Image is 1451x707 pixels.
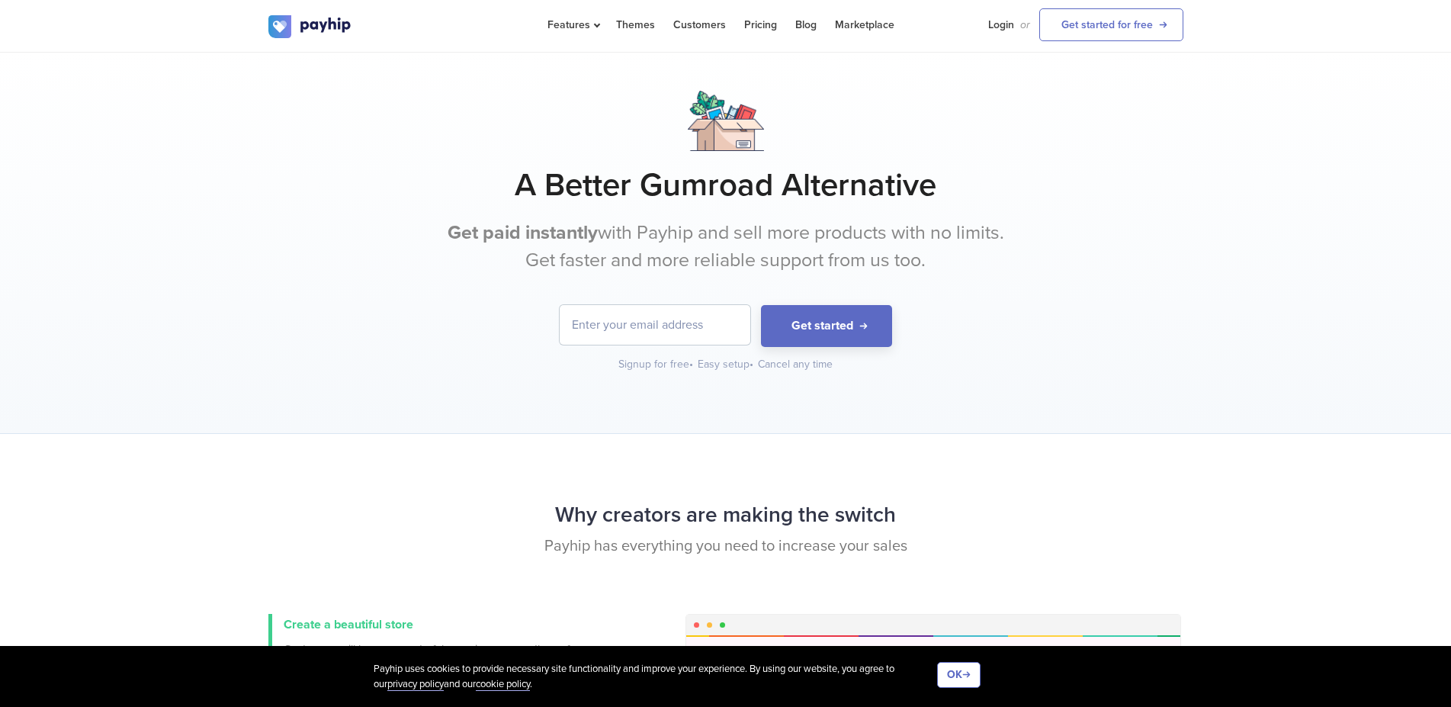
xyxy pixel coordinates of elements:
[1039,8,1183,41] a: Get started for free
[284,641,573,672] span: Customers will have a wonderful experience regardless of whether they're on mobile, tablet or des...
[268,166,1183,204] h1: A Better Gumroad Alternative
[560,305,750,345] input: Enter your email address
[758,357,833,372] div: Cancel any time
[689,358,693,371] span: •
[268,614,573,675] a: Create a beautiful store Customers will have a wonderful experience regardless of whether they're...
[387,678,444,691] a: privacy policy
[284,617,413,632] span: Create a beautiful store
[698,357,755,372] div: Easy setup
[476,678,530,691] a: cookie policy
[688,91,764,151] img: box.png
[750,358,753,371] span: •
[268,495,1183,535] h2: Why creators are making the switch
[374,662,937,692] div: Payhip uses cookies to provide necessary site functionality and improve your experience. By using...
[268,15,352,38] img: logo.svg
[268,535,1183,558] p: Payhip has everything you need to increase your sales
[547,18,598,31] span: Features
[448,221,598,244] b: Get paid instantly
[618,357,695,372] div: Signup for free
[937,662,981,688] button: OK
[440,220,1012,274] p: with Payhip and sell more products with no limits. Get faster and more reliable support from us too.
[761,305,892,347] button: Get started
